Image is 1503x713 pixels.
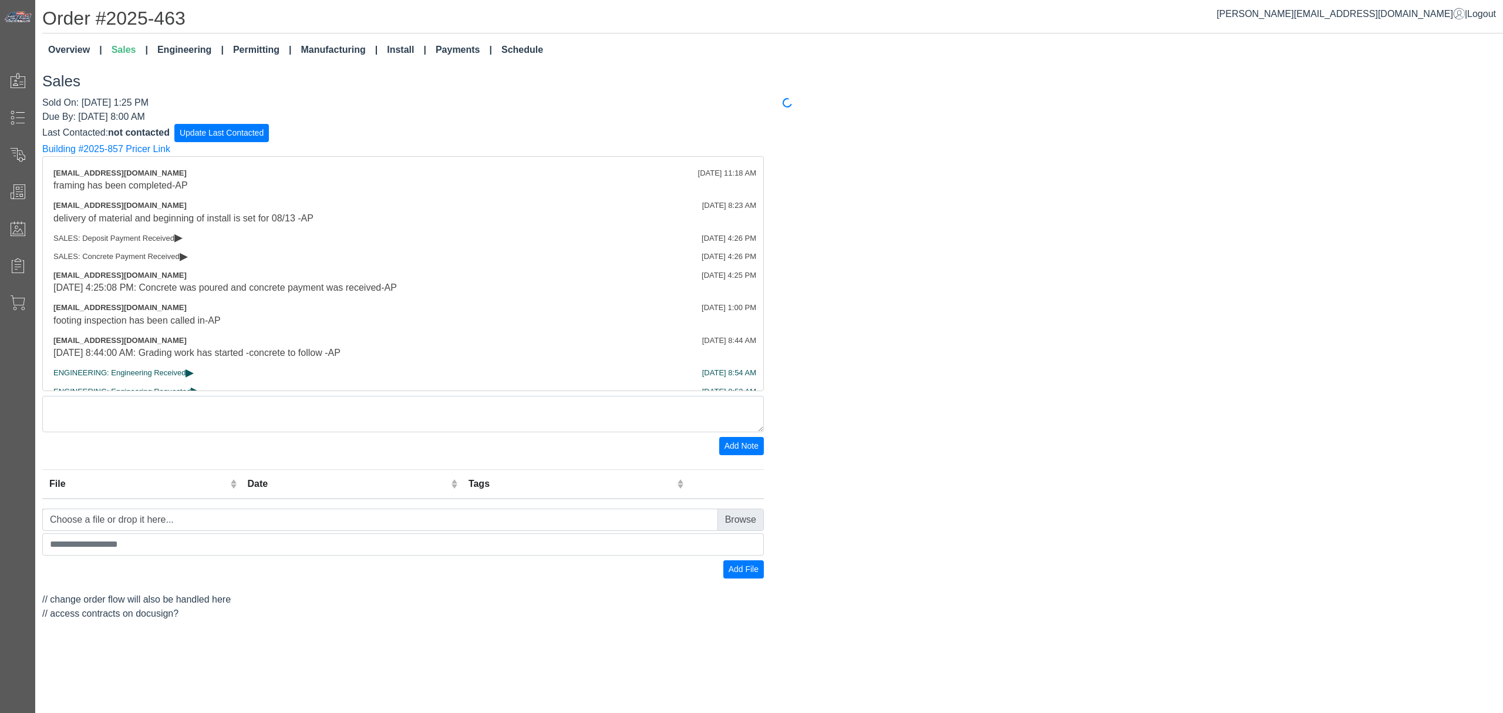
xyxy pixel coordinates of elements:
[702,251,756,263] div: [DATE] 4:26 PM
[1216,7,1496,21] div: |
[469,477,674,491] div: Tags
[53,386,753,398] div: ENGINEERING: Engineering Requested
[53,169,187,177] span: [EMAIL_ADDRESS][DOMAIN_NAME]
[53,251,753,263] div: SALES: Concrete Payment Received
[702,302,756,314] div: [DATE] 1:00 PM
[723,560,764,579] button: Add File
[49,477,227,491] div: File
[153,38,228,62] a: Engineering
[42,144,170,154] a: Building #2025-857 Pricer Link
[702,386,756,398] div: [DATE] 8:53 AM
[431,38,497,62] a: Payments
[53,233,753,244] div: SALES: Deposit Payment Received
[719,437,764,455] button: Add Note
[53,281,753,295] div: [DATE] 4:25:08 PM: Concrete was poured and concrete payment was received-AP
[53,346,753,360] div: [DATE] 8:44:00 AM: Grading work has started -concrete to follow -AP
[42,110,764,124] div: Due By: [DATE] 8:00 AM
[702,200,756,211] div: [DATE] 8:23 AM
[296,38,382,62] a: Manufacturing
[53,336,187,345] span: [EMAIL_ADDRESS][DOMAIN_NAME]
[698,167,756,179] div: [DATE] 11:18 AM
[702,270,756,281] div: [DATE] 4:25 PM
[248,477,449,491] div: Date
[191,386,199,394] span: ▸
[107,38,153,62] a: Sales
[174,233,183,241] span: ▸
[53,303,187,312] span: [EMAIL_ADDRESS][DOMAIN_NAME]
[43,38,107,62] a: Overview
[180,128,264,137] span: Update Last Contacted
[702,367,756,379] div: [DATE] 8:54 AM
[702,335,756,347] div: [DATE] 8:44 AM
[729,564,759,574] span: Add File
[42,72,1503,90] h3: Sales
[724,441,759,450] span: Add Note
[4,11,33,23] img: Metals Direct Inc Logo
[42,124,764,142] form: Last Contacted:
[53,201,187,210] span: [EMAIL_ADDRESS][DOMAIN_NAME]
[53,367,753,379] div: ENGINEERING: Engineering Received
[1467,9,1496,19] span: Logout
[42,7,1503,33] h1: Order #2025-463
[108,127,170,137] span: not contacted
[33,96,773,621] div: // change order flow will also be handled here // access contracts on docusign?
[382,38,431,62] a: Install
[53,211,753,226] div: delivery of material and beginning of install is set for 08/13 -AP
[53,271,187,280] span: [EMAIL_ADDRESS][DOMAIN_NAME]
[702,233,756,244] div: [DATE] 4:26 PM
[42,96,764,110] div: Sold On: [DATE] 1:25 PM
[53,179,753,193] div: framing has been completed-AP
[228,38,296,62] a: Permitting
[174,124,269,142] button: Update Last Contacted
[186,368,194,376] span: ▸
[180,252,188,260] span: ▸
[1216,9,1465,19] a: [PERSON_NAME][EMAIL_ADDRESS][DOMAIN_NAME]
[53,314,753,328] div: footing inspection has been called in-AP
[497,38,548,62] a: Schedule
[687,469,764,499] th: Remove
